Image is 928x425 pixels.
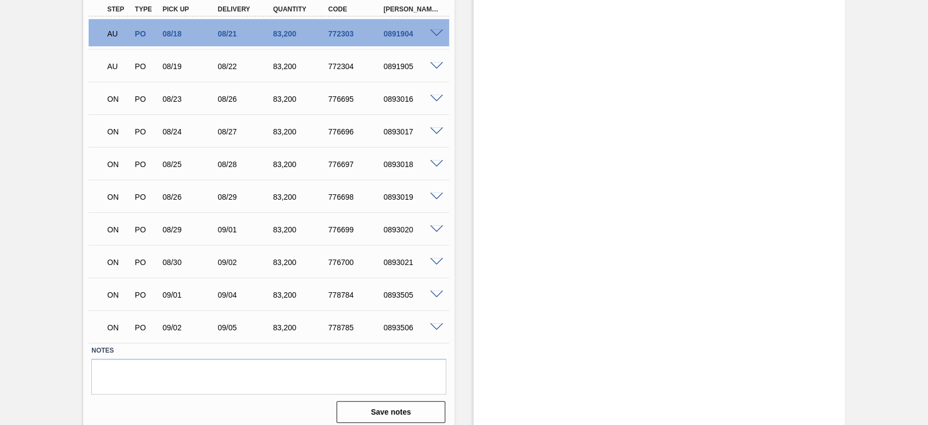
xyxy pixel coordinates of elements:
[107,95,130,103] p: ON
[270,95,332,103] div: 83,200
[326,29,387,38] div: 772303
[160,160,221,169] div: 08/25/2025
[270,62,332,71] div: 83,200
[270,127,332,136] div: 83,200
[326,5,387,13] div: Code
[91,343,446,359] label: Notes
[132,291,160,299] div: Purchase order
[326,160,387,169] div: 776697
[215,323,276,332] div: 09/05/2025
[107,193,130,201] p: ON
[326,62,387,71] div: 772304
[107,225,130,234] p: ON
[337,401,445,423] button: Save notes
[326,258,387,267] div: 776700
[215,160,276,169] div: 08/28/2025
[381,193,442,201] div: 0893019
[160,62,221,71] div: 08/19/2025
[107,127,130,136] p: ON
[270,29,332,38] div: 83,200
[326,127,387,136] div: 776696
[381,5,442,13] div: [PERSON_NAME]. ID
[132,225,160,234] div: Purchase order
[381,291,442,299] div: 0893505
[104,87,133,111] div: Negotiating Order
[132,127,160,136] div: Purchase order
[381,127,442,136] div: 0893017
[107,291,130,299] p: ON
[215,29,276,38] div: 08/21/2025
[326,95,387,103] div: 776695
[132,258,160,267] div: Purchase order
[381,62,442,71] div: 0891905
[215,95,276,103] div: 08/26/2025
[107,160,130,169] p: ON
[215,225,276,234] div: 09/01/2025
[132,323,160,332] div: Purchase order
[326,291,387,299] div: 778784
[270,323,332,332] div: 83,200
[270,160,332,169] div: 83,200
[326,193,387,201] div: 776698
[381,95,442,103] div: 0893016
[104,250,133,274] div: Negotiating Order
[160,5,221,13] div: Pick up
[215,127,276,136] div: 08/27/2025
[270,258,332,267] div: 83,200
[326,225,387,234] div: 776699
[215,258,276,267] div: 09/02/2025
[381,225,442,234] div: 0893020
[132,95,160,103] div: Purchase order
[160,95,221,103] div: 08/23/2025
[270,225,332,234] div: 83,200
[107,323,130,332] p: ON
[107,62,130,71] p: AU
[104,283,133,307] div: Negotiating Order
[132,160,160,169] div: Purchase order
[104,316,133,340] div: Negotiating Order
[326,323,387,332] div: 778785
[381,160,442,169] div: 0893018
[160,127,221,136] div: 08/24/2025
[104,5,133,13] div: Step
[160,225,221,234] div: 08/29/2025
[107,258,130,267] p: ON
[104,54,133,78] div: Awaiting Unload
[104,185,133,209] div: Negotiating Order
[270,291,332,299] div: 83,200
[104,120,133,144] div: Negotiating Order
[381,258,442,267] div: 0893021
[132,62,160,71] div: Purchase order
[215,5,276,13] div: Delivery
[104,218,133,242] div: Negotiating Order
[107,29,130,38] p: AU
[132,193,160,201] div: Purchase order
[104,22,133,46] div: Awaiting Unload
[160,323,221,332] div: 09/02/2025
[160,291,221,299] div: 09/01/2025
[132,5,160,13] div: Type
[270,5,332,13] div: Quantity
[270,193,332,201] div: 83,200
[215,291,276,299] div: 09/04/2025
[132,29,160,38] div: Purchase order
[160,258,221,267] div: 08/30/2025
[381,29,442,38] div: 0891904
[160,29,221,38] div: 08/18/2025
[381,323,442,332] div: 0893506
[215,193,276,201] div: 08/29/2025
[160,193,221,201] div: 08/26/2025
[215,62,276,71] div: 08/22/2025
[104,152,133,176] div: Negotiating Order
